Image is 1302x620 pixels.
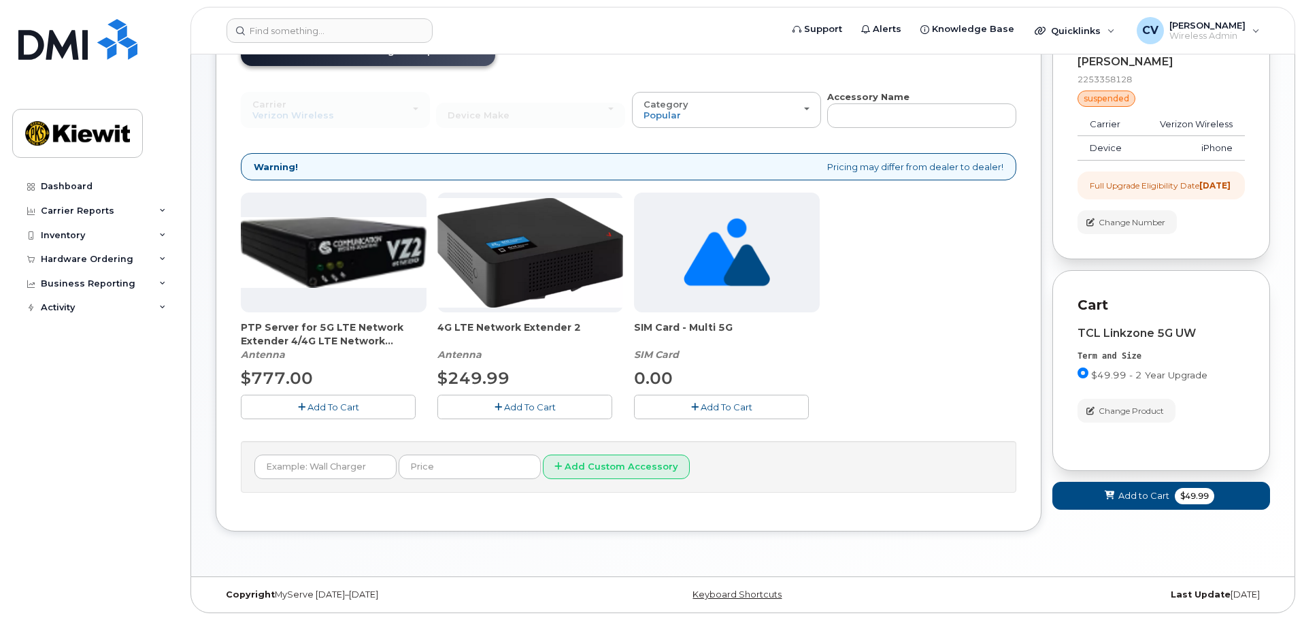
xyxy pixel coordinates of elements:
[1099,216,1165,229] span: Change Number
[783,16,852,43] a: Support
[504,402,556,412] span: Add To Cart
[932,22,1014,36] span: Knowledge Base
[634,348,679,361] em: SIM Card
[701,402,752,412] span: Add To Cart
[1025,17,1124,44] div: Quicklinks
[1091,370,1207,380] span: $49.99 - 2 Year Upgrade
[634,321,820,361] div: SIM Card - Multi 5G
[1051,25,1101,36] span: Quicklinks
[634,395,809,419] button: Add To Cart
[241,321,427,361] div: PTP Server for 5G LTE Network Extender 4/4G LTE Network Extender 3
[634,321,820,348] span: SIM Card - Multi 5G
[911,16,1024,43] a: Knowledge Base
[632,92,821,127] button: Category Popular
[873,22,901,36] span: Alerts
[644,110,681,120] span: Popular
[1078,56,1245,68] div: [PERSON_NAME]
[1127,17,1269,44] div: Carl Vavrek
[1052,482,1270,510] button: Add to Cart $49.99
[437,395,612,419] button: Add To Cart
[1199,180,1231,191] strong: [DATE]
[1078,295,1245,315] p: Cart
[1078,91,1135,107] div: suspended
[307,402,359,412] span: Add To Cart
[437,321,623,361] div: 4G LTE Network Extender 2
[1139,136,1245,161] td: iPhone
[254,455,397,479] input: Example: Wall Charger
[241,153,1016,181] div: Pricing may differ from dealer to dealer!
[1118,489,1169,502] span: Add to Cart
[1078,327,1245,340] div: TCL Linkzone 5G UW
[227,18,433,43] input: Find something...
[241,395,416,419] button: Add To Cart
[241,217,427,288] img: Casa_Sysem.png
[1078,399,1175,423] button: Change Product
[684,193,770,312] img: no_image_found-2caef05468ed5679b831cfe6fc140e25e0c280774317ffc20a367ab7fd17291e.png
[1090,180,1231,191] div: Full Upgrade Eligibility Date
[241,368,313,388] span: $777.00
[254,161,298,174] strong: Warning!
[1243,561,1292,610] iframe: Messenger Launcher
[1169,31,1246,42] span: Wireless Admin
[1078,368,1088,378] input: $49.99 - 2 Year Upgrade
[1169,20,1246,31] span: [PERSON_NAME]
[692,589,782,600] a: Keyboard Shortcuts
[1078,112,1139,137] td: Carrier
[437,321,623,348] span: 4G LTE Network Extender 2
[1171,589,1231,600] strong: Last Update
[1175,488,1214,504] span: $49.99
[437,198,623,308] img: 4glte_extender.png
[241,348,285,361] em: Antenna
[1078,74,1245,85] div: 2253358128
[437,348,482,361] em: Antenna
[226,589,275,600] strong: Copyright
[241,321,427,348] span: PTP Server for 5G LTE Network Extender 4/4G LTE Network Extender 3
[804,22,842,36] span: Support
[634,368,673,388] span: 0.00
[399,455,541,479] input: Price
[1142,22,1158,39] span: CV
[1139,112,1245,137] td: Verizon Wireless
[827,91,909,102] strong: Accessory Name
[1078,350,1245,362] div: Term and Size
[543,455,690,480] button: Add Custom Accessory
[918,589,1270,600] div: [DATE]
[1078,210,1177,234] button: Change Number
[216,589,567,600] div: MyServe [DATE]–[DATE]
[852,16,911,43] a: Alerts
[1078,136,1139,161] td: Device
[1099,405,1164,417] span: Change Product
[437,368,510,388] span: $249.99
[644,99,688,110] span: Category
